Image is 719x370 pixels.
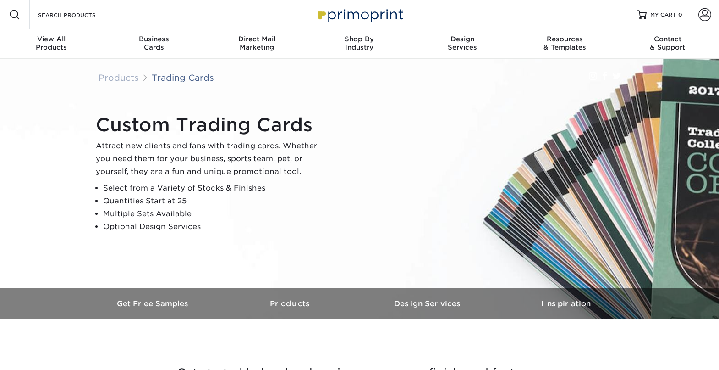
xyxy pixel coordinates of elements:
[37,9,126,20] input: SEARCH PRODUCTS.....
[205,29,308,59] a: Direct MailMarketing
[308,29,411,59] a: Shop ByIndustry
[222,288,360,319] a: Products
[103,207,325,220] li: Multiple Sets Available
[411,35,514,43] span: Design
[308,35,411,43] span: Shop By
[103,35,205,51] div: Cards
[152,73,214,83] a: Trading Cards
[514,35,616,43] span: Resources
[205,35,308,51] div: Marketing
[678,11,682,18] span: 0
[514,35,616,51] div: & Templates
[96,114,325,136] h1: Custom Trading Cards
[360,288,497,319] a: Design Services
[616,35,719,51] div: & Support
[411,29,514,59] a: DesignServices
[85,299,222,308] h3: Get Free Samples
[497,299,635,308] h3: Inspiration
[103,29,205,59] a: BusinessCards
[616,35,719,43] span: Contact
[222,299,360,308] h3: Products
[314,5,406,24] img: Primoprint
[103,182,325,195] li: Select from a Variety of Stocks & Finishes
[99,73,139,83] a: Products
[650,11,676,19] span: MY CART
[616,29,719,59] a: Contact& Support
[360,299,497,308] h3: Design Services
[308,35,411,51] div: Industry
[205,35,308,43] span: Direct Mail
[103,195,325,207] li: Quantities Start at 25
[96,140,325,178] p: Attract new clients and fans with trading cards. Whether you need them for your business, sports ...
[103,35,205,43] span: Business
[514,29,616,59] a: Resources& Templates
[103,220,325,233] li: Optional Design Services
[497,288,635,319] a: Inspiration
[411,35,514,51] div: Services
[85,288,222,319] a: Get Free Samples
